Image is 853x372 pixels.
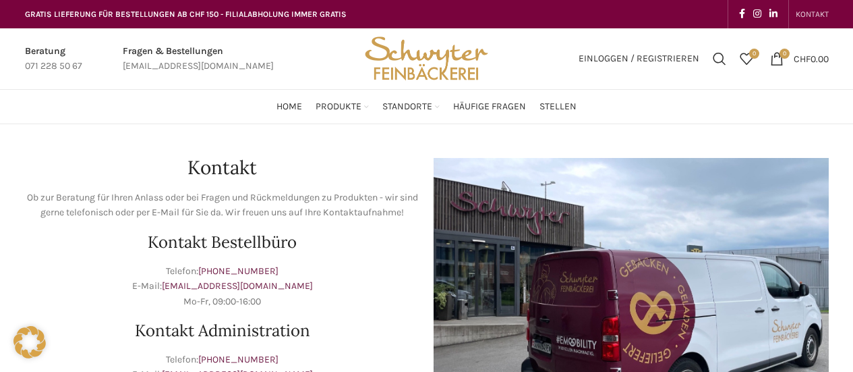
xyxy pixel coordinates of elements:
[382,93,440,120] a: Standorte
[198,265,278,277] a: [PHONE_NUMBER]
[25,234,420,250] h2: Kontakt Bestellbüro
[733,45,760,72] div: Meine Wunschliste
[780,49,790,59] span: 0
[316,93,369,120] a: Produkte
[735,5,749,24] a: Facebook social link
[25,190,420,221] p: Ob zur Beratung für Ihren Anlass oder bei Fragen und Rückmeldungen zu Produkten - wir sind gerne ...
[123,44,274,74] a: Infobox link
[733,45,760,72] a: 0
[453,101,526,113] span: Häufige Fragen
[276,101,302,113] span: Home
[382,101,432,113] span: Standorte
[539,101,577,113] span: Stellen
[360,28,492,89] img: Bäckerei Schwyter
[572,45,706,72] a: Einloggen / Registrieren
[18,93,835,120] div: Main navigation
[706,45,733,72] a: Suchen
[579,54,699,63] span: Einloggen / Registrieren
[749,49,759,59] span: 0
[765,5,782,24] a: Linkedin social link
[749,5,765,24] a: Instagram social link
[25,158,420,177] h1: Kontakt
[198,354,278,365] a: [PHONE_NUMBER]
[25,44,82,74] a: Infobox link
[25,323,420,339] h2: Kontakt Administration
[794,53,811,64] span: CHF
[162,280,313,292] a: [EMAIL_ADDRESS][DOMAIN_NAME]
[796,9,829,19] span: KONTAKT
[25,9,347,19] span: GRATIS LIEFERUNG FÜR BESTELLUNGEN AB CHF 150 - FILIALABHOLUNG IMMER GRATIS
[453,93,526,120] a: Häufige Fragen
[316,101,361,113] span: Produkte
[539,93,577,120] a: Stellen
[25,264,420,309] p: Telefon: E-Mail: Mo-Fr, 09:00-16:00
[763,45,835,72] a: 0 CHF0.00
[794,53,829,64] bdi: 0.00
[789,1,835,28] div: Secondary navigation
[360,52,492,63] a: Site logo
[796,1,829,28] a: KONTAKT
[276,93,302,120] a: Home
